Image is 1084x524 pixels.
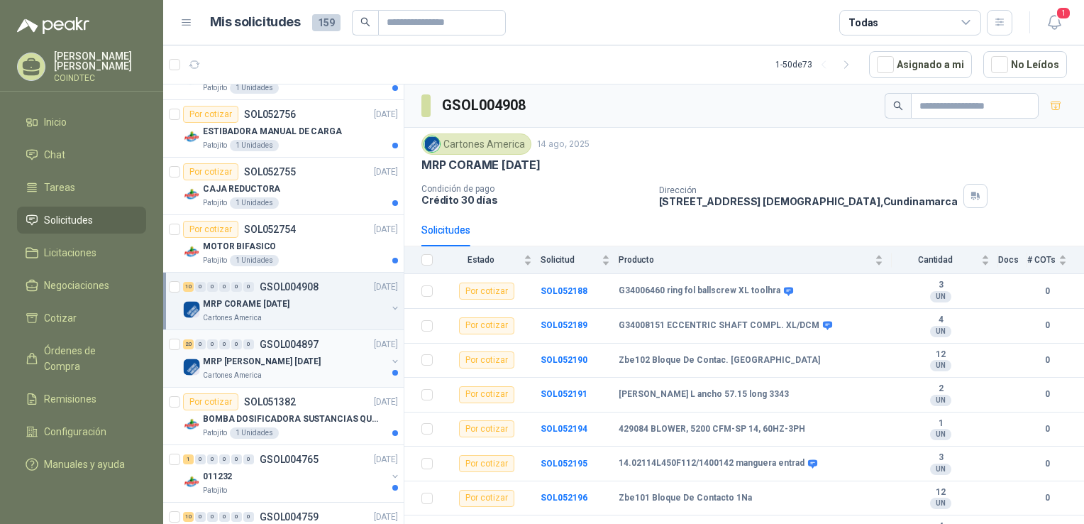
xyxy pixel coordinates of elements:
b: 2 [892,383,990,395]
div: 1 [183,454,194,464]
span: Chat [44,147,65,163]
span: Licitaciones [44,245,96,261]
b: 3 [892,280,990,291]
div: Por cotizar [459,386,514,403]
a: Negociaciones [17,272,146,299]
p: Patojito [203,427,227,439]
a: Cotizar [17,305,146,332]
span: Solicitud [541,255,599,265]
a: SOL052191 [541,389,587,399]
a: Tareas [17,174,146,201]
p: SOL052754 [244,224,296,234]
span: Solicitudes [44,212,93,228]
p: [DATE] [374,108,398,121]
th: Docs [998,246,1027,274]
span: 159 [312,14,341,31]
p: 14 ago, 2025 [537,138,590,151]
img: Company Logo [183,129,200,146]
span: Remisiones [44,391,96,407]
p: [DATE] [374,395,398,409]
div: Por cotizar [459,351,514,369]
b: 0 [1027,388,1067,401]
div: Por cotizar [459,420,514,437]
div: 0 [231,339,242,349]
b: 0 [1027,285,1067,298]
th: Cantidad [892,246,998,274]
p: SOL051382 [244,397,296,407]
span: Cantidad [892,255,978,265]
p: [DATE] [374,453,398,466]
p: Condición de pago [421,184,648,194]
a: Remisiones [17,386,146,413]
b: 4 [892,315,990,326]
button: 1 [1041,10,1067,36]
b: Zbe101 Bloque De Contacto 1Na [619,493,752,504]
img: Company Logo [183,244,200,261]
div: 0 [243,282,254,292]
a: SOL052188 [541,286,587,296]
button: No Leídos [983,51,1067,78]
div: 0 [195,282,206,292]
div: 1 - 50 de 73 [775,53,858,76]
th: Estado [441,246,541,274]
div: 1 Unidades [230,427,279,439]
p: MRP CORAME [DATE] [203,298,289,311]
b: SOL052196 [541,493,587,503]
div: 1 Unidades [230,82,279,94]
img: Company Logo [183,359,200,376]
th: Producto [619,246,892,274]
div: Por cotizar [183,106,238,123]
a: SOL052195 [541,459,587,469]
b: SOL052189 [541,320,587,330]
div: Por cotizar [459,317,514,334]
div: 0 [207,454,218,464]
span: Tareas [44,180,75,195]
div: Por cotizar [459,283,514,300]
p: Patojito [203,255,227,266]
b: Zbe102 Bloque De Contac. [GEOGRAPHIC_DATA] [619,355,820,366]
div: Por cotizar [459,490,514,507]
div: UN [930,326,951,337]
p: Patojito [203,82,227,94]
div: 20 [183,339,194,349]
p: MRP CORAME [DATE] [421,158,541,173]
div: UN [930,360,951,371]
span: search [893,101,903,111]
b: 1 [892,418,990,430]
p: Cartones America [203,370,262,381]
span: # COTs [1027,255,1056,265]
p: Crédito 30 días [421,194,648,206]
div: 0 [219,339,230,349]
div: 0 [195,339,206,349]
div: 0 [219,454,230,464]
a: Órdenes de Compra [17,337,146,380]
div: 10 [183,282,194,292]
div: UN [930,395,951,406]
img: Company Logo [183,474,200,491]
b: 3 [892,452,990,464]
th: # COTs [1027,246,1084,274]
b: 12 [892,487,990,498]
img: Company Logo [424,136,440,152]
p: Patojito [203,197,227,209]
div: 0 [219,512,230,522]
p: BOMBA DOSIFICADORA SUSTANCIAS QUIMICAS [203,413,380,426]
span: Inicio [44,114,67,130]
p: [DATE] [374,165,398,179]
a: Por cotizarSOL052755[DATE] Company LogoCAJA REDUCTORAPatojito1 Unidades [163,158,404,215]
a: 10 0 0 0 0 0 GSOL004908[DATE] Company LogoMRP CORAME [DATE]Cartones America [183,278,401,324]
p: SOL052756 [244,109,296,119]
div: 0 [207,512,218,522]
button: Asignado a mi [869,51,972,78]
h3: GSOL004908 [442,94,528,116]
a: SOL052190 [541,355,587,365]
b: G34008151 ECCENTRIC SHAFT COMPL. XL/DCM [619,320,819,332]
p: GSOL004765 [260,454,319,464]
img: Company Logo [183,301,200,318]
div: 0 [219,282,230,292]
th: Solicitud [541,246,619,274]
div: UN [930,291,951,302]
b: 0 [1027,491,1067,505]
